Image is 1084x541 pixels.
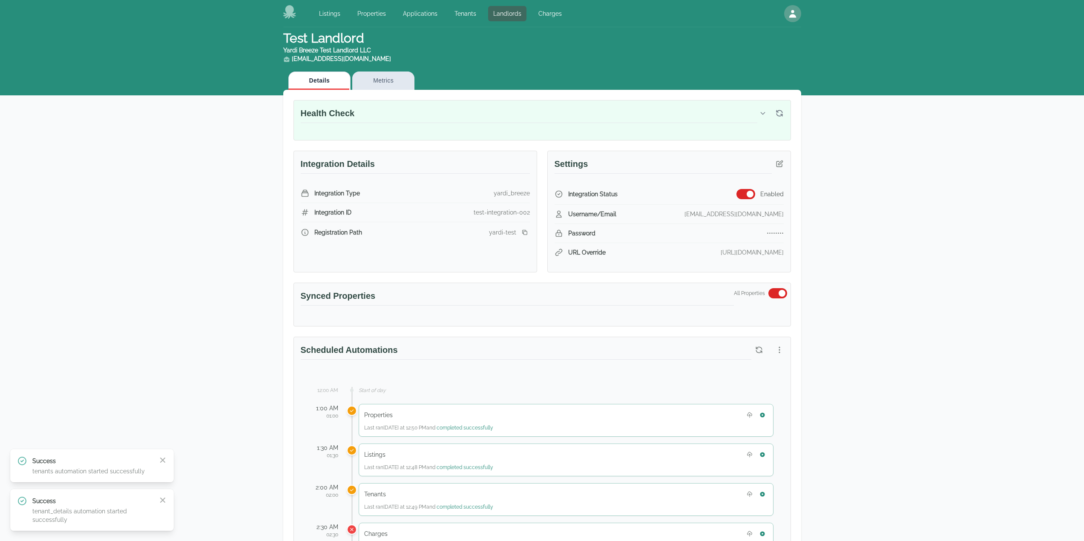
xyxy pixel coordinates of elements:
a: Applications [398,6,443,21]
button: More options [772,342,787,358]
div: 2:00 AM [311,483,338,492]
h5: Tenants [364,490,386,498]
span: URL Override [568,248,606,257]
span: Last ran [DATE] at 12:50 PM and [364,425,493,431]
h3: Synced Properties [301,290,734,306]
a: Properties [352,6,391,21]
span: Last ran [DATE] at 12:49 PM and [364,504,493,510]
button: Upload Listings file [744,449,755,460]
button: Upload Charges file [744,528,755,539]
a: [EMAIL_ADDRESS][DOMAIN_NAME] [292,55,391,62]
div: 02:00 [311,492,338,498]
a: Listings [314,6,345,21]
div: [URL][DOMAIN_NAME] [721,248,784,257]
span: Integration Type [314,189,360,198]
div: Start of day [359,387,773,394]
div: Yardi Breeze Test Landlord LLC [283,46,398,54]
p: tenant_details automation started successfully [32,507,152,524]
button: Edit integration credentials [772,156,787,172]
button: Upload Properties file [744,409,755,421]
div: [EMAIL_ADDRESS][DOMAIN_NAME] [684,210,784,218]
div: 02:30 [311,531,338,538]
a: Charges [533,6,567,21]
p: tenants automation started successfully [32,467,152,475]
div: 12:00 AM [311,387,338,394]
h5: Properties [364,411,393,419]
span: Integration ID [314,208,351,217]
button: Details [288,72,351,90]
span: completed successfully [437,504,493,510]
span: All Properties [734,290,765,297]
button: Refresh health check [772,106,787,121]
span: Password [568,229,595,238]
button: Run Properties now [757,409,768,421]
h3: Health Check [301,107,757,123]
button: Copy registration link [520,227,530,238]
div: 1:30 AM [311,444,338,452]
div: Listings was scheduled for 1:30 AM but ran at a different time (actual run: Today at 12:48 PM) [347,445,357,455]
h5: Charges [364,530,388,538]
button: Refresh scheduled automations [751,342,767,358]
button: Metrics [352,72,414,90]
div: 01:00 [311,412,338,419]
button: Upload Tenants file [744,489,755,500]
span: completed successfully [437,425,493,431]
span: Integration Status [568,190,618,198]
button: Run Listings now [757,449,768,460]
h1: Test Landlord [283,31,398,63]
span: Last ran [DATE] at 12:48 PM and [364,464,493,470]
div: •••••••• [767,229,784,238]
div: 1:00 AM [311,404,338,412]
h3: Settings [555,158,772,174]
div: Properties was scheduled for 1:00 AM but ran at a different time (actual run: Today at 12:50 PM) [347,406,357,416]
div: 01:30 [311,452,338,459]
h3: Scheduled Automations [301,344,751,360]
span: Enabled [760,190,784,198]
button: Run Tenants now [757,489,768,500]
button: Run Charges now [757,528,768,539]
div: yardi-test [489,228,516,237]
span: Username/Email [568,210,616,218]
p: Success [32,497,152,505]
a: Tenants [449,6,481,21]
div: Tenants was scheduled for 2:00 AM but ran at a different time (actual run: Today at 12:49 PM) [347,485,357,495]
div: 2:30 AM [311,523,338,531]
button: Switch to select specific properties [768,288,787,298]
div: test-integration-002 [474,208,530,217]
a: Landlords [488,6,526,21]
div: Charges was scheduled for 2:30 AM but missed its scheduled time and hasn't run [347,524,357,535]
h5: Listings [364,450,385,459]
span: Registration Path [314,228,362,237]
span: completed successfully [437,464,493,470]
div: yardi_breeze [494,189,530,198]
h3: Integration Details [301,158,530,174]
p: Success [32,457,152,465]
